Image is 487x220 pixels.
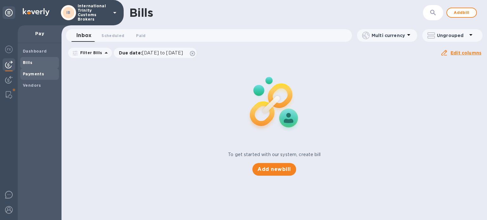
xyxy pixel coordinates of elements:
[76,31,91,40] span: Inbox
[23,60,32,65] b: Bills
[451,50,481,55] u: Edit columns
[372,32,405,39] p: Multi currency
[252,163,296,176] button: Add newbill
[129,6,153,19] h1: Bills
[437,32,467,39] p: Ungrouped
[257,166,291,173] span: Add new bill
[452,9,471,16] span: Add bill
[114,48,197,58] div: Due date:[DATE] to [DATE]
[228,151,321,158] p: To get started with our system, create bill
[3,6,15,19] div: Unpin categories
[5,46,13,53] img: Foreign exchange
[119,50,186,56] p: Due date :
[136,32,146,39] span: Paid
[23,30,56,37] p: Pay
[23,8,49,16] img: Logo
[23,49,47,53] b: Dashboard
[142,50,183,55] span: [DATE] to [DATE]
[78,50,102,55] p: Filter Bills
[66,10,71,15] b: IB
[23,72,44,76] b: Payments
[446,8,477,18] button: Addbill
[23,83,41,88] b: Vendors
[101,32,124,39] span: Scheduled
[78,4,109,22] p: International Trinity Customs Brokers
